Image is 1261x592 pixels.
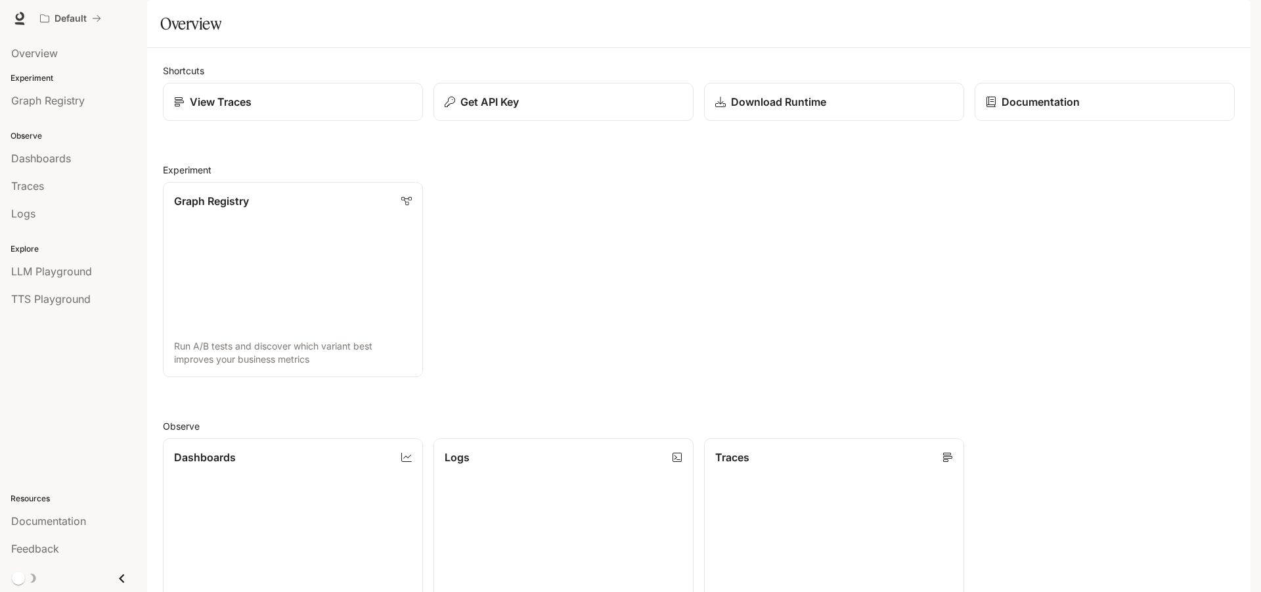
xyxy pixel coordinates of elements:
h2: Experiment [163,163,1235,177]
p: Download Runtime [731,94,826,110]
p: Get API Key [460,94,519,110]
p: Graph Registry [174,193,249,209]
p: Documentation [1002,94,1080,110]
p: Dashboards [174,449,236,465]
p: View Traces [190,94,252,110]
h2: Observe [163,419,1235,433]
p: Logs [445,449,470,465]
h2: Shortcuts [163,64,1235,78]
p: Default [55,13,87,24]
a: View Traces [163,83,423,121]
a: Download Runtime [704,83,964,121]
a: Documentation [975,83,1235,121]
a: Graph RegistryRun A/B tests and discover which variant best improves your business metrics [163,182,423,377]
p: Run A/B tests and discover which variant best improves your business metrics [174,340,412,366]
p: Traces [715,449,749,465]
button: All workspaces [34,5,107,32]
button: Get API Key [433,83,694,121]
h1: Overview [160,11,221,37]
